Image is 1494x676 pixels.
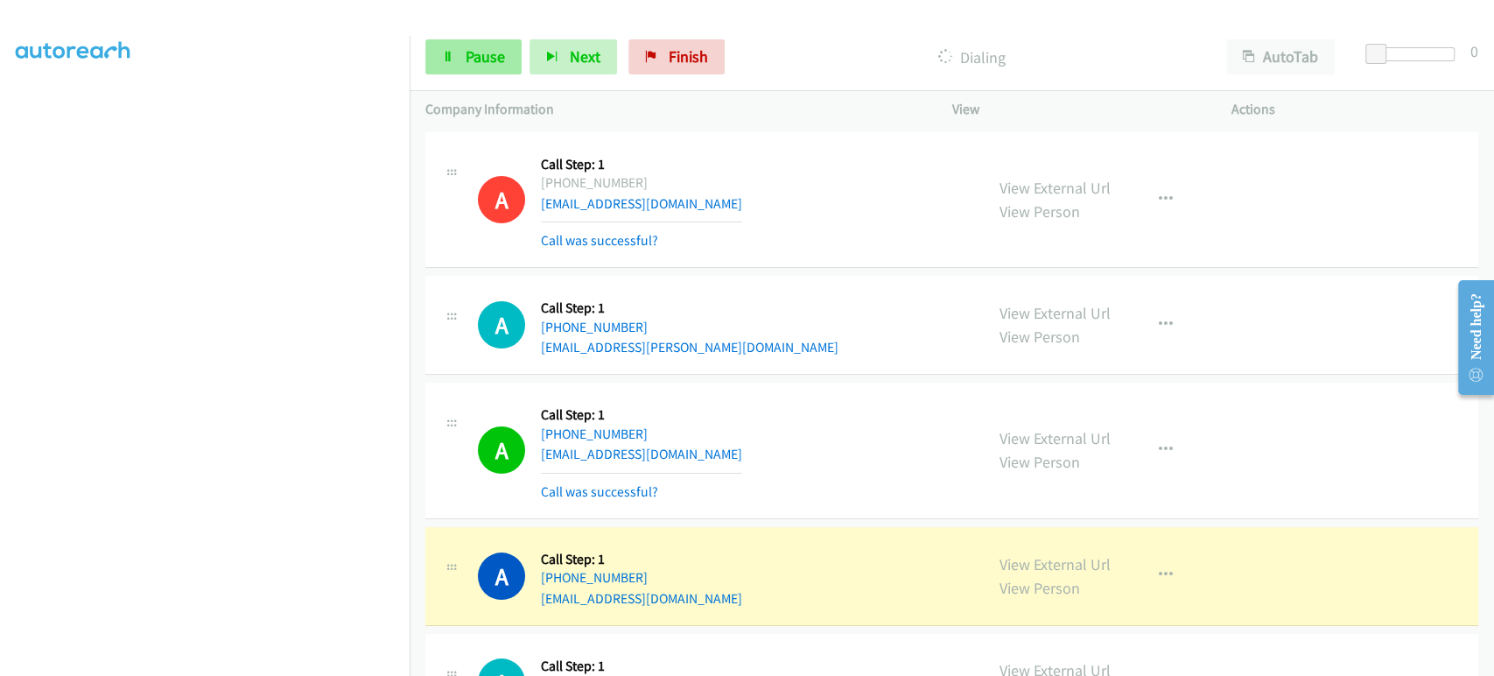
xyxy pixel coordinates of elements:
a: View Person [1000,327,1080,347]
h5: Call Step: 1 [541,156,742,173]
p: Dialing [748,46,1195,69]
a: View Person [1000,578,1080,598]
a: [EMAIL_ADDRESS][DOMAIN_NAME] [541,195,742,212]
a: View External Url [1000,428,1111,448]
h1: A [478,176,525,223]
h1: A [478,426,525,474]
a: [PHONE_NUMBER] [541,569,648,586]
button: AutoTab [1226,39,1335,74]
a: View Person [1000,452,1080,472]
a: View External Url [1000,554,1111,574]
h1: A [478,553,525,600]
div: 0 [1470,39,1478,63]
h5: Call Step: 1 [541,406,742,424]
a: Pause [425,39,522,74]
div: Delay between calls (in seconds) [1374,47,1455,61]
h5: Call Step: 1 [541,658,935,675]
a: Call was successful? [541,483,658,500]
h1: A [478,301,525,349]
span: Finish [669,46,708,67]
button: Next [530,39,617,74]
iframe: Resource Center [1444,268,1494,407]
a: Call was successful? [541,232,658,249]
h5: Call Step: 1 [541,299,838,317]
a: [EMAIL_ADDRESS][PERSON_NAME][DOMAIN_NAME] [541,339,838,356]
div: [PHONE_NUMBER] [541,173,742,194]
a: [EMAIL_ADDRESS][DOMAIN_NAME] [541,590,742,607]
a: Finish [628,39,725,74]
p: Company Information [425,99,921,120]
a: [PHONE_NUMBER] [541,319,648,335]
span: Next [570,46,600,67]
span: Pause [466,46,505,67]
h5: Call Step: 1 [541,551,742,568]
a: View External Url [1000,303,1111,323]
a: View External Url [1000,178,1111,198]
p: View [952,99,1200,120]
a: [PHONE_NUMBER] [541,426,648,442]
a: View Person [1000,201,1080,222]
a: [EMAIL_ADDRESS][DOMAIN_NAME] [541,446,742,462]
p: Actions [1231,99,1478,120]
